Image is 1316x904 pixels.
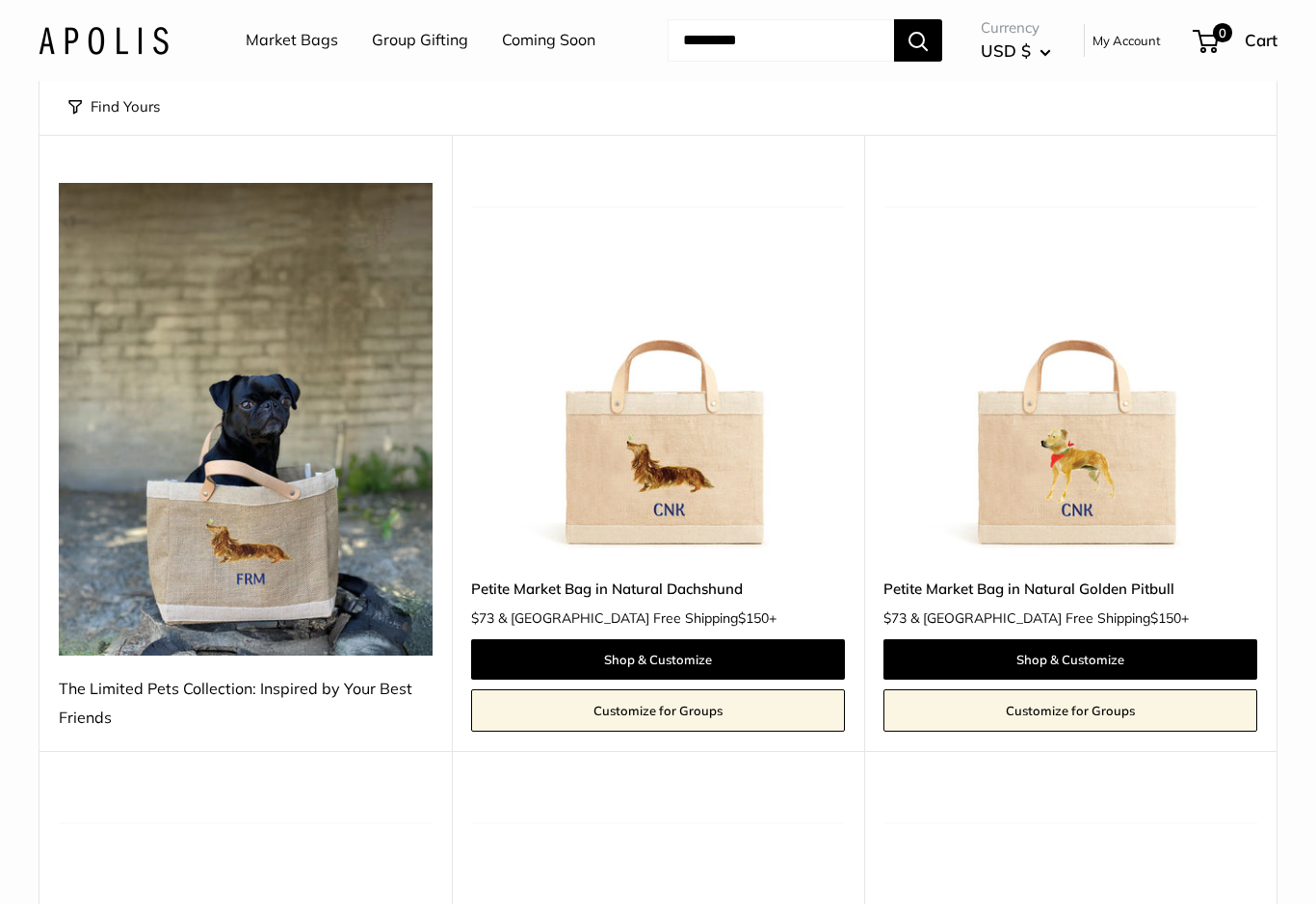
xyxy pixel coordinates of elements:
[883,183,1257,556] img: Petite Market Bag in Natural Golden Pitbull
[1213,23,1232,42] span: 0
[59,183,433,656] img: The Limited Pets Collection: Inspired by Your Best Friends
[883,578,1257,600] a: Petite Market Bag in Natural Golden Pitbull
[883,639,1257,680] a: Shop & Customize
[1150,609,1181,627] span: $150
[471,639,845,680] a: Shop & Customize
[471,183,845,556] img: Petite Market Bag in Natural Dachshund
[981,40,1031,61] span: USD $
[1092,29,1161,52] a: My Account
[668,19,894,62] input: Search...
[471,578,845,600] a: Petite Market Bag in Natural Dachshund
[883,183,1257,556] a: Petite Market Bag in Natural Golden PitbullPetite Market Bag in Natural Golden Pitbull
[498,611,776,625] span: & [GEOGRAPHIC_DATA] Free Shipping +
[471,689,845,732] a: Customize for Groups
[981,14,1051,41] span: Currency
[502,26,595,55] a: Coming Soon
[39,26,169,54] img: Apolis
[910,611,1189,625] span: & [GEOGRAPHIC_DATA] Free Shipping +
[372,26,468,55] a: Group Gifting
[981,36,1051,66] button: USD $
[246,26,338,55] a: Market Bags
[1195,25,1277,56] a: 0 Cart
[883,609,907,627] span: $73
[738,609,769,627] span: $150
[59,675,433,733] div: The Limited Pets Collection: Inspired by Your Best Friends
[1245,30,1277,50] span: Cart
[471,183,845,556] a: Petite Market Bag in Natural DachshundPetite Market Bag in Natural Dachshund
[883,689,1257,732] a: Customize for Groups
[894,19,942,62] button: Search
[68,93,160,120] button: Find Yours
[471,609,494,627] span: $73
